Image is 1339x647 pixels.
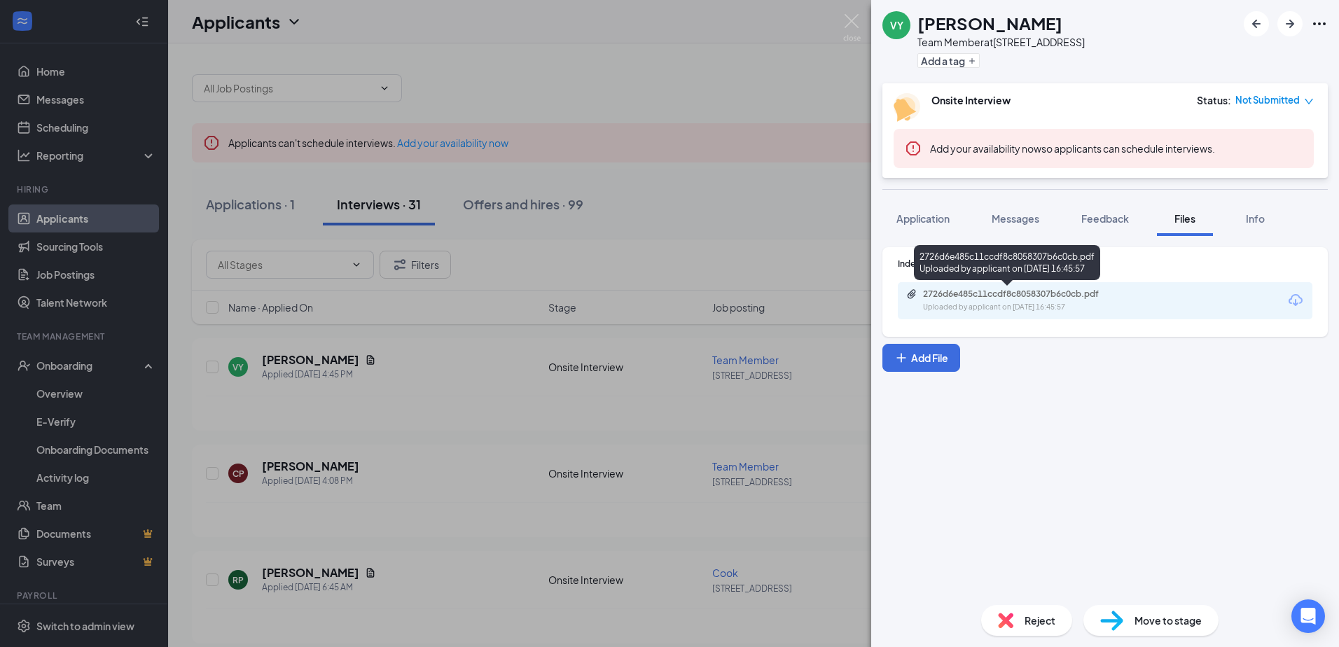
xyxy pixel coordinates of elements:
[1246,212,1265,225] span: Info
[930,142,1215,155] span: so applicants can schedule interviews.
[1244,11,1269,36] button: ArrowLeftNew
[896,212,950,225] span: Application
[992,212,1039,225] span: Messages
[923,302,1133,313] div: Uploaded by applicant on [DATE] 16:45:57
[1197,93,1231,107] div: Status :
[1291,599,1325,633] div: Open Intercom Messenger
[917,53,980,68] button: PlusAdd a tag
[890,18,903,32] div: VY
[1287,292,1304,309] svg: Download
[1135,613,1202,628] span: Move to stage
[898,258,1312,270] div: Indeed Resume
[930,141,1041,155] button: Add your availability now
[1174,212,1195,225] span: Files
[923,288,1119,300] div: 2726d6e485c11ccdf8c8058307b6c0cb.pdf
[906,288,1133,313] a: Paperclip2726d6e485c11ccdf8c8058307b6c0cb.pdfUploaded by applicant on [DATE] 16:45:57
[917,11,1062,35] h1: [PERSON_NAME]
[1248,15,1265,32] svg: ArrowLeftNew
[914,245,1100,280] div: 2726d6e485c11ccdf8c8058307b6c0cb.pdf Uploaded by applicant on [DATE] 16:45:57
[1025,613,1055,628] span: Reject
[968,57,976,65] svg: Plus
[894,351,908,365] svg: Plus
[1277,11,1303,36] button: ArrowRight
[1311,15,1328,32] svg: Ellipses
[1081,212,1129,225] span: Feedback
[906,288,917,300] svg: Paperclip
[917,35,1085,49] div: Team Member at [STREET_ADDRESS]
[1304,97,1314,106] span: down
[905,140,922,157] svg: Error
[1235,93,1300,107] span: Not Submitted
[882,344,960,372] button: Add FilePlus
[931,94,1011,106] b: Onsite Interview
[1282,15,1298,32] svg: ArrowRight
